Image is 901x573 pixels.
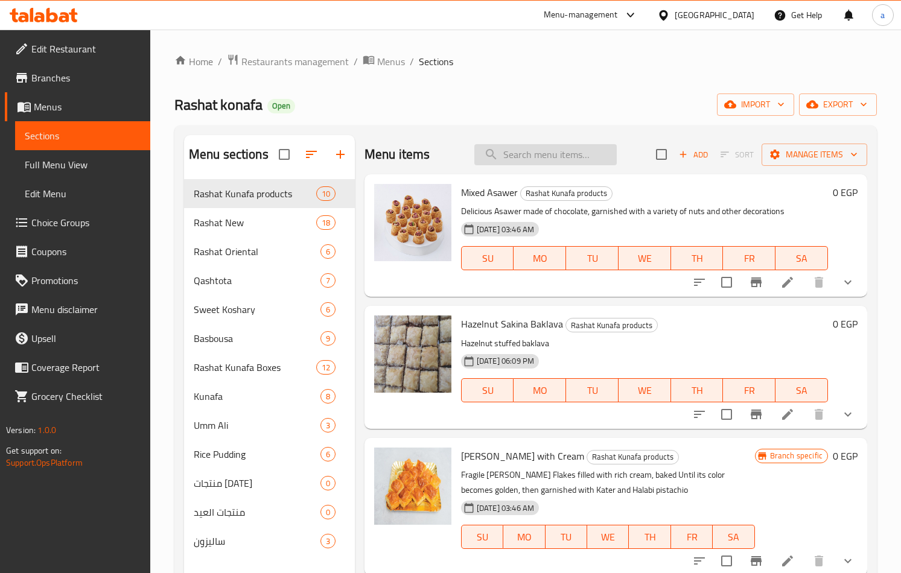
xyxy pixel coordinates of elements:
span: Rashat konafa [174,91,263,118]
span: Manage items [771,147,858,162]
button: MO [514,246,566,270]
span: 10 [317,188,335,200]
div: Kunafa8 [184,382,355,411]
div: منتجات العيد0 [184,498,355,527]
span: SU [466,528,498,546]
a: Restaurants management [227,54,349,69]
div: items [320,534,336,548]
div: Rashat New18 [184,208,355,237]
button: sort-choices [685,400,714,429]
span: export [809,97,867,112]
span: WE [623,382,666,399]
img: Mixed Asawer [374,184,451,261]
span: Select section [649,142,674,167]
div: items [320,447,336,461]
button: SU [461,525,503,549]
a: Menu disclaimer [5,295,150,324]
span: Basbousa [194,331,320,346]
span: Sections [25,128,141,143]
span: TH [634,528,666,546]
span: TH [676,382,719,399]
h6: 0 EGP [833,315,858,332]
span: Rashat Oriental [194,244,320,259]
span: a [880,8,885,22]
span: Sweet Koshary [194,302,320,317]
div: items [320,505,336,519]
span: Sections [419,54,453,69]
span: Qashtota [194,273,320,288]
button: import [717,93,794,116]
button: WE [619,246,671,270]
h2: Menu items [365,145,430,163]
li: / [218,54,222,69]
span: SA [718,528,750,546]
span: MO [518,250,561,267]
img: Golash with Cream [374,448,451,525]
span: 6 [321,449,335,460]
a: Coverage Report [5,353,150,382]
button: TU [566,246,619,270]
button: TU [546,525,587,549]
span: Select all sections [272,142,297,167]
button: Add section [326,140,355,169]
span: Upsell [31,331,141,346]
div: Rashat Kunafa products [587,450,679,464]
h6: 0 EGP [833,184,858,201]
input: search [474,144,617,165]
span: Select to update [714,402,739,427]
button: SA [713,525,754,549]
div: منتجات رمضان [194,476,320,490]
div: items [320,418,336,432]
span: Add item [674,145,713,164]
span: [PERSON_NAME] with Cream [461,447,584,465]
span: Select section first [713,145,762,164]
a: Menus [363,54,405,69]
span: Umm Ali [194,418,320,432]
span: 8 [321,391,335,402]
a: Sections [15,121,150,150]
button: FR [723,246,775,270]
div: Basbousa9 [184,324,355,353]
div: items [320,476,336,490]
div: items [320,331,336,346]
span: 3 [321,420,335,431]
span: ساليزون [194,534,320,548]
span: Get support on: [6,443,62,458]
a: Edit Menu [15,179,150,208]
span: [DATE] 06:09 PM [472,355,539,367]
div: [GEOGRAPHIC_DATA] [675,8,754,22]
a: Support.OpsPlatform [6,455,83,470]
span: 18 [317,217,335,229]
span: Restaurants management [241,54,349,69]
span: Mixed Asawer [461,183,518,201]
span: 6 [321,304,335,315]
div: منتجات العيد [194,505,320,519]
span: Choice Groups [31,215,141,230]
span: Edit Restaurant [31,42,141,56]
button: WE [587,525,629,549]
a: Edit Restaurant [5,34,150,63]
div: Rashat Kunafa products [565,318,658,332]
button: WE [619,378,671,402]
button: delete [804,268,833,297]
div: Rashat Kunafa products [520,186,613,201]
span: FR [728,382,771,399]
svg: Show Choices [841,554,855,568]
div: Qashtota7 [184,266,355,295]
button: TH [671,246,724,270]
button: SA [775,378,828,402]
a: Grocery Checklist [5,382,150,411]
span: Full Menu View [25,157,141,172]
span: WE [592,528,624,546]
button: TH [671,378,724,402]
span: Rashat Kunafa products [587,450,678,464]
a: Menus [5,92,150,121]
a: Coupons [5,237,150,266]
div: items [316,360,336,375]
button: TU [566,378,619,402]
a: Promotions [5,266,150,295]
a: Upsell [5,324,150,353]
